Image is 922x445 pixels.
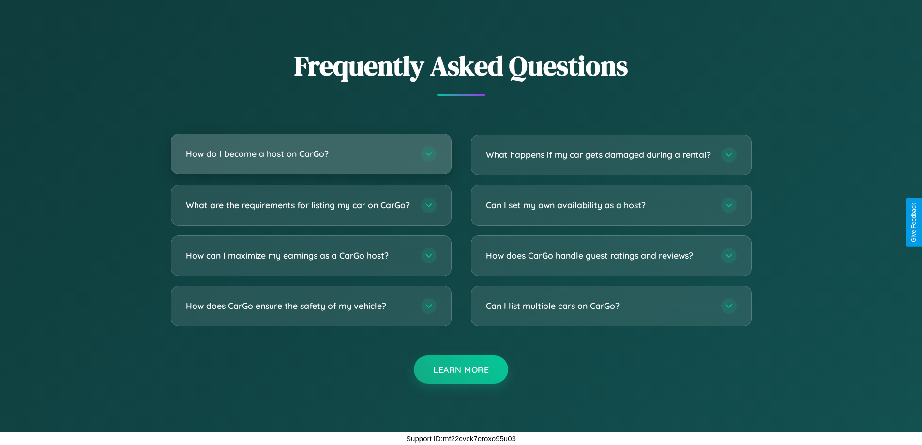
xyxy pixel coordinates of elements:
[486,199,711,211] h3: Can I set my own availability as a host?
[486,300,711,312] h3: Can I list multiple cars on CarGo?
[171,47,752,84] h2: Frequently Asked Questions
[486,249,711,261] h3: How does CarGo handle guest ratings and reviews?
[910,203,917,242] div: Give Feedback
[414,355,508,384] button: Learn More
[406,432,516,445] p: Support ID: mf22cvck7eroxo95u03
[186,249,411,261] h3: How can I maximize my earnings as a CarGo host?
[186,300,411,312] h3: How does CarGo ensure the safety of my vehicle?
[486,149,711,161] h3: What happens if my car gets damaged during a rental?
[186,199,411,211] h3: What are the requirements for listing my car on CarGo?
[186,148,411,160] h3: How do I become a host on CarGo?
